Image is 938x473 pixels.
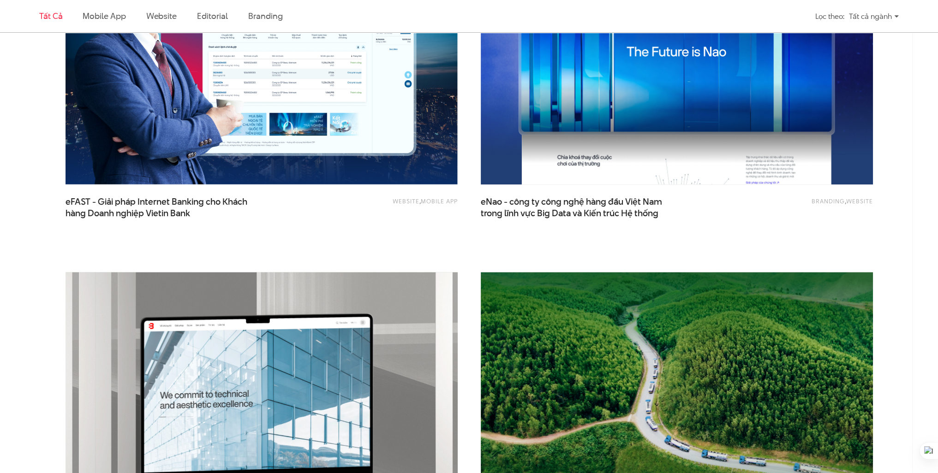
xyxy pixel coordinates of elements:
[421,197,458,205] a: Mobile app
[66,196,250,219] a: eFAST - Giải pháp Internet Banking cho Kháchhàng Doanh nghiệp Vietin Bank
[393,197,419,205] a: Website
[481,196,665,219] a: eNao - công ty công nghệ hàng đầu Việt Namtrong lĩnh vực Big Data và Kiến trúc Hệ thống
[39,10,62,22] a: Tất cả
[846,197,873,205] a: Website
[815,8,844,24] div: Lọc theo:
[301,196,458,214] div: ,
[716,196,873,214] div: ,
[812,197,845,205] a: Branding
[197,10,228,22] a: Editorial
[481,196,665,219] span: eNao - công ty công nghệ hàng đầu Việt Nam
[66,207,190,219] span: hàng Doanh nghiệp Vietin Bank
[481,207,658,219] span: trong lĩnh vực Big Data và Kiến trúc Hệ thống
[849,8,899,24] div: Tất cả ngành
[248,10,282,22] a: Branding
[146,10,177,22] a: Website
[83,10,125,22] a: Mobile app
[66,196,250,219] span: eFAST - Giải pháp Internet Banking cho Khách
